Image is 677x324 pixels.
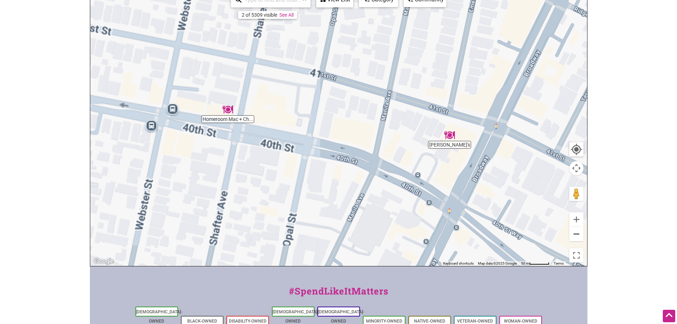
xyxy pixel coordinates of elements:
div: Brenda's [441,127,458,143]
div: 2 of 5309 visible [242,12,277,18]
a: Disability-Owned [229,319,267,324]
button: Zoom out [569,227,584,241]
a: Native-Owned [414,319,445,324]
span: 50 m [521,261,529,265]
img: Google [92,257,115,266]
a: Black-Owned [187,319,217,324]
a: Woman-Owned [504,319,537,324]
a: See All [279,12,294,18]
a: Terms (opens in new tab) [554,261,564,265]
button: Drag Pegman onto the map to open Street View [569,187,584,201]
a: [DEMOGRAPHIC_DATA]-Owned [318,309,364,324]
button: Map Scale: 50 m per 53 pixels [519,261,552,266]
a: Open this area in Google Maps (opens a new window) [92,257,115,266]
div: Homeroom Mac + Cheese [220,101,236,118]
a: [DEMOGRAPHIC_DATA]-Owned [273,309,319,324]
button: Map camera controls [569,161,584,175]
a: [DEMOGRAPHIC_DATA]-Owned [136,309,182,324]
button: Zoom in [569,212,584,227]
div: #SpendLikeItMatters [90,284,587,305]
button: Toggle fullscreen view [569,248,584,263]
span: Map data ©2025 Google [478,261,517,265]
button: Keyboard shortcuts [443,261,474,266]
div: Scroll Back to Top [663,310,675,322]
button: Your Location [569,142,584,156]
a: Minority-Owned [366,319,402,324]
a: Veteran-Owned [457,319,493,324]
